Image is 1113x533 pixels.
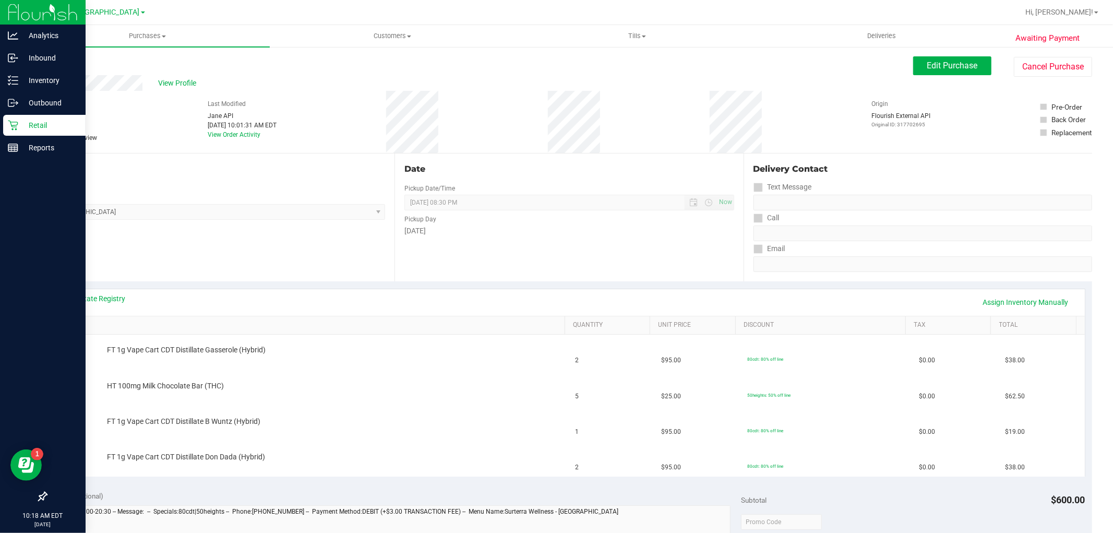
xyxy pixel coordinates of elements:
label: Call [753,210,780,226]
span: $600.00 [1051,494,1085,505]
span: 80cdt: 80% off line [747,464,783,469]
label: Last Modified [208,99,246,109]
span: 5 [576,392,579,401]
a: Tills [514,25,759,47]
a: Customers [270,25,514,47]
iframe: Resource center unread badge [31,448,43,460]
span: Awaiting Payment [1015,32,1080,44]
input: Format: (999) 999-9999 [753,195,1092,210]
div: Delivery Contact [753,163,1092,175]
a: SKU [62,321,561,329]
a: Deliveries [759,25,1004,47]
div: Jane API [208,111,277,121]
span: 80cdt: 80% off line [747,428,783,433]
p: Inventory [18,74,81,87]
span: 80cdt: 80% off line [747,357,783,362]
span: 1 [576,427,579,437]
a: Total [999,321,1072,329]
p: Retail [18,119,81,132]
a: Purchases [25,25,270,47]
span: Subtotal [741,496,767,504]
div: Replacement [1052,127,1092,138]
label: Pickup Date/Time [404,184,455,193]
span: HT 100mg Milk Chocolate Bar (THC) [107,381,224,391]
p: 10:18 AM EDT [5,511,81,520]
inline-svg: Inventory [8,75,18,86]
div: Date [404,163,734,175]
span: FT 1g Vape Cart CDT Distillate B Wuntz (Hybrid) [107,417,260,427]
iframe: Resource center [10,449,42,481]
input: Promo Code [741,514,822,530]
p: Outbound [18,97,81,109]
div: [DATE] [404,226,734,236]
span: $95.00 [661,463,681,472]
p: Reports [18,141,81,154]
span: $25.00 [661,392,681,401]
p: Analytics [18,29,81,42]
a: View Order Activity [208,131,260,138]
p: Original ID: 317702695 [871,121,930,128]
div: Pre-Order [1052,102,1083,112]
span: $95.00 [661,356,681,365]
div: Back Order [1052,114,1086,125]
a: View State Registry [63,293,126,304]
inline-svg: Outbound [8,98,18,108]
span: $0.00 [919,463,935,472]
label: Pickup Day [404,215,436,224]
div: Flourish External API [871,111,930,128]
button: Cancel Purchase [1014,57,1092,77]
span: FT 1g Vape Cart CDT Distillate Gasserole (Hybrid) [107,345,266,355]
span: View Profile [158,78,200,89]
span: Hi, [PERSON_NAME]! [1025,8,1093,16]
a: Quantity [573,321,646,329]
a: Discount [744,321,902,329]
label: Origin [871,99,888,109]
inline-svg: Reports [8,143,18,153]
a: Assign Inventory Manually [976,293,1075,311]
label: Email [753,241,785,256]
div: Location [46,163,385,175]
span: 2 [576,463,579,472]
span: $0.00 [919,356,935,365]
p: Inbound [18,52,81,64]
inline-svg: Retail [8,120,18,131]
span: $62.50 [1005,392,1025,401]
a: Unit Price [659,321,732,329]
div: [DATE] 10:01:31 AM EDT [208,121,277,130]
span: FT 1g Vape Cart CDT Distillate Don Dada (Hybrid) [107,452,265,462]
span: Tills [515,31,759,41]
span: $0.00 [919,392,935,401]
inline-svg: Inbound [8,53,18,63]
input: Format: (999) 999-9999 [753,226,1092,241]
span: 2 [576,356,579,365]
span: Edit Purchase [927,61,978,70]
span: 50heights: 50% off line [747,393,791,398]
inline-svg: Analytics [8,30,18,41]
span: $38.00 [1005,356,1025,365]
label: Text Message [753,180,812,195]
span: Customers [270,31,514,41]
span: $95.00 [661,427,681,437]
span: Deliveries [853,31,910,41]
span: $0.00 [919,427,935,437]
span: $38.00 [1005,463,1025,472]
span: Purchases [25,31,270,41]
span: $19.00 [1005,427,1025,437]
a: Tax [914,321,987,329]
span: [GEOGRAPHIC_DATA] [68,8,140,17]
p: [DATE] [5,520,81,528]
button: Edit Purchase [913,56,991,75]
